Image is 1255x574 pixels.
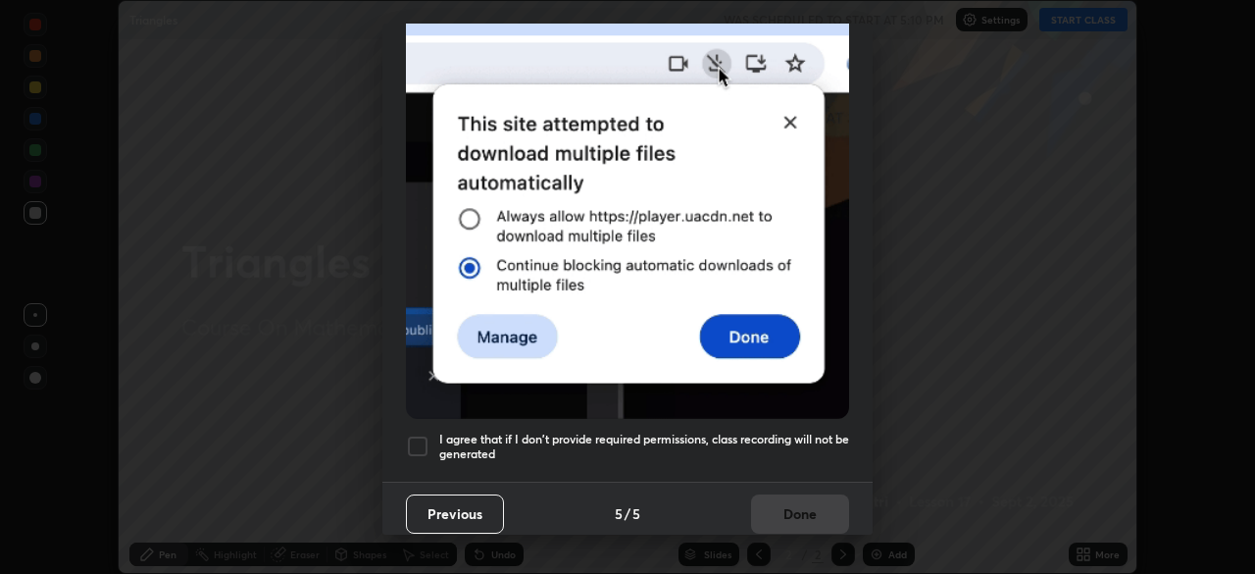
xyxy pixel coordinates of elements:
button: Previous [406,495,504,534]
h5: I agree that if I don't provide required permissions, class recording will not be generated [439,432,849,462]
h4: 5 [615,503,623,524]
h4: 5 [632,503,640,524]
h4: / [625,503,630,524]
